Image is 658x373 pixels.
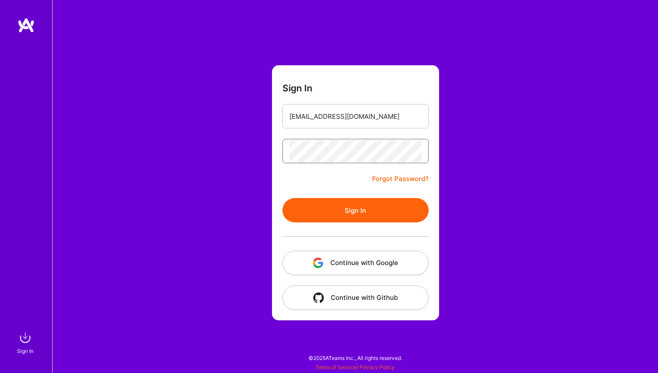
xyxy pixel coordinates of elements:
[289,105,422,128] input: Email...
[372,174,429,184] a: Forgot Password?
[359,364,395,370] a: Privacy Policy
[18,329,34,356] a: sign inSign In
[282,286,429,310] button: Continue with Github
[313,258,323,268] img: icon
[282,83,312,94] h3: Sign In
[52,347,658,369] div: © 2025 ATeams Inc., All rights reserved.
[313,292,324,303] img: icon
[17,17,35,33] img: logo
[316,364,356,370] a: Terms of Service
[316,364,395,370] span: |
[17,346,34,356] div: Sign In
[282,251,429,275] button: Continue with Google
[282,198,429,222] button: Sign In
[17,329,34,346] img: sign in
